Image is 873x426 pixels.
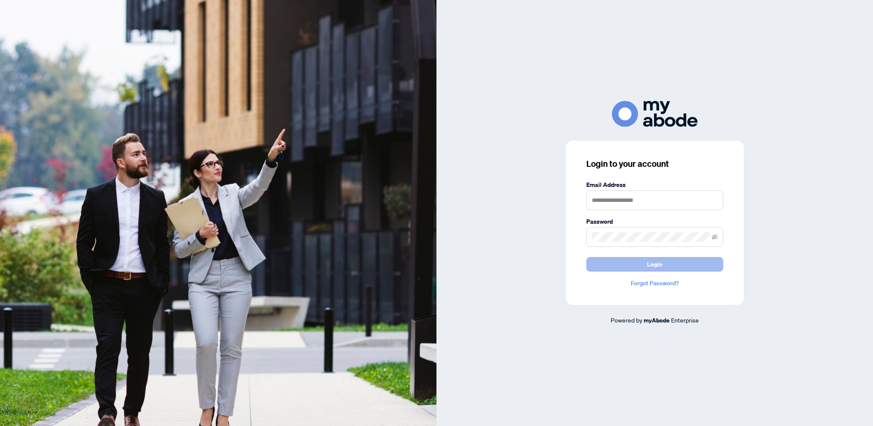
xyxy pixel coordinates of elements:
label: Password [586,217,723,226]
h3: Login to your account [586,158,723,170]
a: myAbode [644,316,670,325]
span: eye-invisible [712,234,718,240]
label: Email Address [586,180,723,189]
img: ma-logo [612,101,698,127]
span: Enterprise [671,316,699,324]
span: Powered by [611,316,642,324]
button: Login [586,257,723,272]
a: Forgot Password? [586,278,723,288]
span: Login [647,257,662,271]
